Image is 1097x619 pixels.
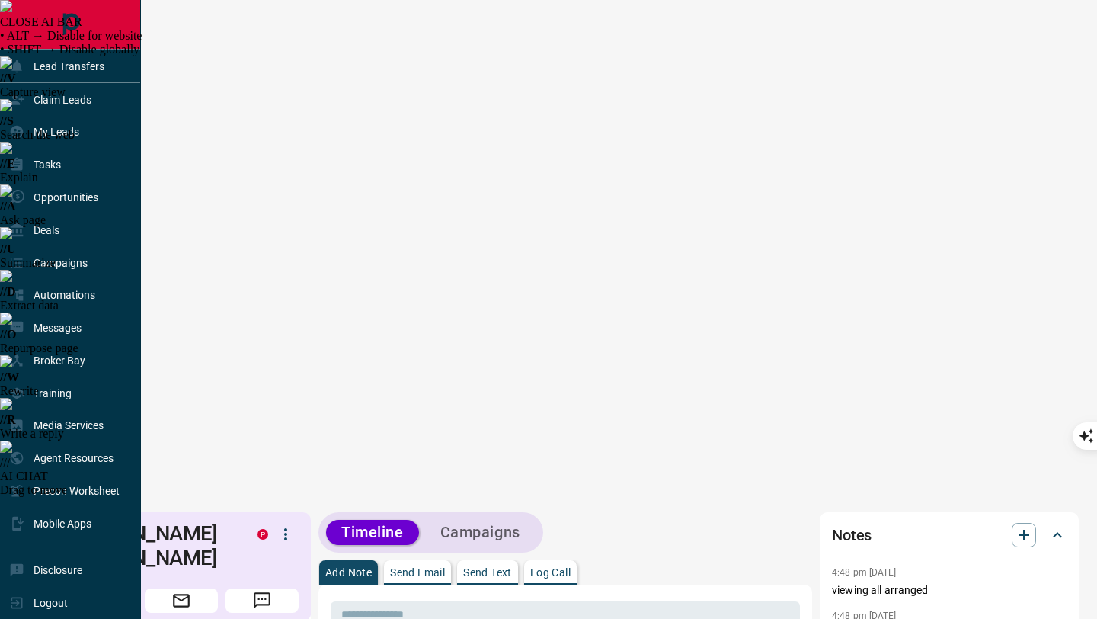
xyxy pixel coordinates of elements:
[832,517,1067,553] div: Notes
[257,529,268,540] div: property.ca
[326,520,419,545] button: Timeline
[832,523,872,547] h2: Notes
[64,521,235,570] h1: [PERSON_NAME] [PERSON_NAME]
[832,567,897,578] p: 4:48 pm [DATE]
[145,589,218,613] span: Email
[390,567,445,578] p: Send Email
[325,567,372,578] p: Add Note
[463,567,512,578] p: Send Text
[832,582,1067,598] p: viewing all arranged
[425,520,536,545] button: Campaigns
[530,567,571,578] p: Log Call
[225,589,299,613] span: Message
